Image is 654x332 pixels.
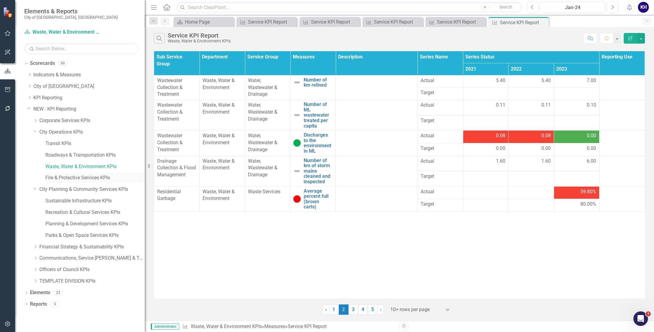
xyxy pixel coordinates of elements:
[587,132,596,139] span: 0.00
[540,2,605,13] button: Jan-24
[45,232,145,239] a: Parks & Open Space Services KPIs
[418,143,463,156] td: Double-Click to Edit
[336,186,418,211] td: Double-Click to Edit
[599,75,645,100] td: Double-Click to Edit
[33,71,145,78] a: Indicators & Measures
[185,18,233,26] div: Home Page
[157,102,183,122] span: Wastewater Collection & Treatment
[200,156,245,186] td: Double-Click to Edit
[39,266,145,273] a: Officers of Council KPIs
[599,100,645,131] td: Double-Click to Edit
[248,133,277,152] span: Water, Wastewater & Drainage
[421,89,460,96] span: Target
[638,2,649,13] div: KH
[496,158,505,165] span: 1.60
[39,117,145,124] a: Corporate Services KPIs
[290,156,336,186] td: Double-Click to Edit Right Click for Context Menu
[238,18,296,26] a: Service KPI Report
[39,186,145,193] a: City Planning & Community Services KPIs
[463,100,508,115] td: Double-Click to Edit
[45,198,145,204] a: Sustainable Infrastructure KPIs
[580,188,596,195] span: 59.80%
[599,186,645,211] td: Double-Click to Edit
[200,186,245,211] td: Double-Click to Edit
[336,75,418,100] td: Double-Click to Edit
[364,18,421,26] a: Service KPI Report
[336,131,418,156] td: Double-Click to Edit
[200,75,245,100] td: Double-Click to Edit
[45,163,145,170] a: Waste, Water & Environment KPIs
[463,75,508,88] td: Double-Click to Edit
[508,115,554,130] td: Double-Click to Edit
[496,77,505,84] span: 5.40
[168,39,231,43] div: Waste, Water & Environment KPIs
[290,131,336,156] td: Double-Click to Edit Right Click for Context Menu
[554,186,599,199] td: Double-Click to Edit
[508,100,554,115] td: Double-Click to Edit
[45,209,145,216] a: Recreation & Cultural Services KPIs
[508,171,554,186] td: Double-Click to Edit
[203,189,235,201] span: Waste, Water & Environment
[248,189,280,194] span: Waste Services
[587,77,596,84] span: 7.00
[304,158,332,184] a: Number of km of storm mains cleaned and inspected
[168,32,231,39] div: Service KPI Report
[427,18,484,26] a: Service KPI Report
[329,304,339,315] a: 1
[580,201,596,208] span: 80.00%
[508,75,554,88] td: Double-Click to Edit
[421,158,460,165] span: Actual
[293,79,301,86] img: Not Defined
[437,18,484,26] div: Service KPI Report
[39,255,145,262] a: Communications, Service [PERSON_NAME] & Tourism KPIs
[200,131,245,156] td: Double-Click to Edit
[293,168,301,175] img: Not Defined
[248,18,296,26] div: Service KPI Report
[154,100,200,131] td: Double-Click to Edit
[418,100,463,115] td: Double-Click to Edit
[245,100,290,131] td: Double-Click to Edit
[339,304,348,315] span: 2
[191,324,262,329] a: Waste, Water & Environment KPIs
[248,78,277,97] span: Water, Wastewater & Drainage
[24,43,139,54] input: Search Below...
[633,311,648,326] iframe: Intercom live chat
[336,156,418,186] td: Double-Click to Edit
[203,78,235,90] span: Waste, Water & Environment
[418,156,463,171] td: Double-Click to Edit
[33,95,145,101] a: KPI Reporting
[33,106,145,113] a: NEW - KPI Reporting
[463,88,508,100] td: Double-Click to Edit
[45,152,145,159] a: Roadways & Transportation KPIs
[554,171,599,186] td: Double-Click to Edit
[374,18,421,26] div: Service KPI Report
[554,88,599,100] td: Double-Click to Edit
[541,132,551,139] span: 0.08
[182,323,395,330] div: » »
[463,199,508,212] td: Double-Click to Edit
[554,115,599,130] td: Double-Click to Edit
[542,4,603,11] div: Jan-24
[24,15,118,20] small: City of [GEOGRAPHIC_DATA], [GEOGRAPHIC_DATA]
[203,102,235,115] span: Waste, Water & Environment
[304,188,332,210] a: Average percent full (brown carts)
[463,186,508,199] td: Double-Click to Edit
[496,102,505,109] span: 0.11
[463,115,508,130] td: Double-Click to Edit
[418,199,463,212] td: Double-Click to Edit
[587,102,596,109] span: 0.10
[200,100,245,131] td: Double-Click to Edit
[154,156,200,186] td: Double-Click to Edit
[53,290,63,295] div: 23
[177,2,522,13] input: Search ClearPoint...
[30,60,55,67] a: Scorecards
[554,156,599,171] td: Double-Click to Edit
[348,304,358,315] a: 3
[496,132,505,139] span: 0.08
[293,195,301,203] img: In Jeopardy
[245,156,290,186] td: Double-Click to Edit
[599,131,645,156] td: Double-Click to Edit
[554,199,599,212] td: Double-Click to Edit
[3,7,14,18] img: ClearPoint Strategy
[463,131,508,143] td: Double-Click to Edit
